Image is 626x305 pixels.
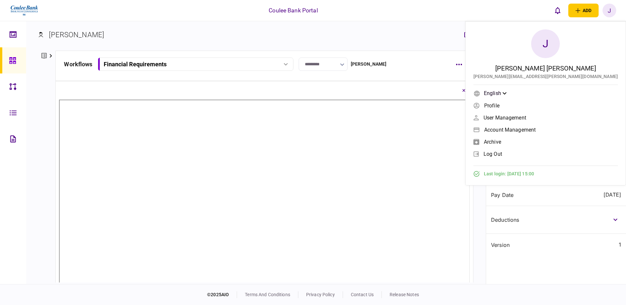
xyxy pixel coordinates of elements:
[491,192,554,198] div: Pay Date
[551,4,564,17] button: open notifications list
[568,4,599,17] button: open adding identity options
[245,292,290,297] a: terms and conditions
[269,6,318,15] div: Coulee Bank Portal
[484,89,507,97] div: English
[458,85,470,96] button: Close document view button
[351,292,374,297] a: contact us
[484,115,526,120] span: User management
[306,292,335,297] a: privacy policy
[473,137,618,147] a: archive
[531,29,560,58] div: J
[484,170,534,177] span: Last login : [DATE] 15:00
[484,151,502,157] span: log out
[604,192,621,198] div: [DATE]
[49,29,104,40] div: [PERSON_NAME]
[98,57,293,71] button: Financial Requirements
[491,217,554,222] div: Deductions
[491,242,554,248] div: version
[390,292,419,297] a: release notes
[64,60,92,69] div: workflows
[484,139,501,145] span: archive
[473,149,618,159] a: log out
[10,2,39,19] img: client company logo
[484,103,499,108] span: Profile
[495,63,596,73] div: [PERSON_NAME] [PERSON_NAME]
[104,61,167,68] div: Financial Requirements
[351,61,387,68] div: [PERSON_NAME]
[603,4,616,17] button: J
[619,242,621,248] div: 1
[473,73,618,80] div: [PERSON_NAME][EMAIL_ADDRESS][PERSON_NAME][DOMAIN_NAME]
[484,127,536,133] span: Account management
[473,125,618,135] a: Account management
[207,291,237,298] div: © 2025 AIO
[473,101,618,110] a: Profile
[473,113,618,122] a: User management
